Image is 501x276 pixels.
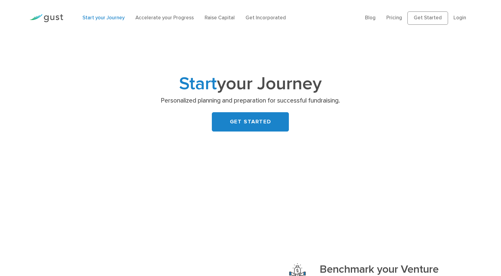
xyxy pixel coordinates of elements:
[179,73,217,94] span: Start
[386,15,402,21] a: Pricing
[453,15,466,21] a: Login
[135,15,194,21] a: Accelerate your Progress
[407,11,448,25] a: Get Started
[29,14,63,22] img: Gust Logo
[205,15,235,21] a: Raise Capital
[212,112,289,132] a: GET STARTED
[246,15,286,21] a: Get Incorporated
[82,15,125,21] a: Start your Journey
[134,97,367,105] p: Personalized planning and preparation for successful fundraising.
[131,76,369,92] h1: your Journey
[365,15,376,21] a: Blog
